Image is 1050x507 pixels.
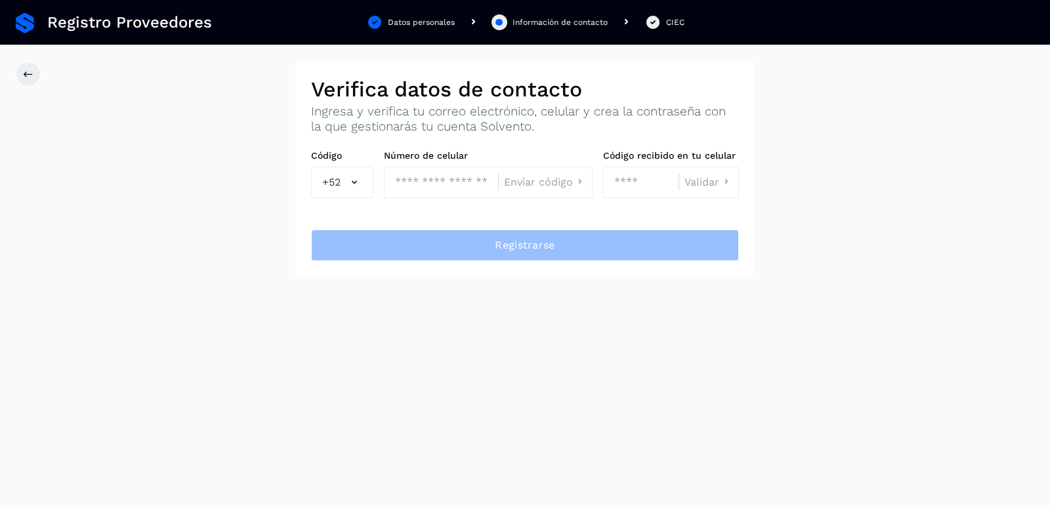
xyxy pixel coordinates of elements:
[311,230,739,261] button: Registrarse
[47,13,212,32] span: Registro Proveedores
[388,16,455,28] div: Datos personales
[504,175,587,189] button: Enviar código
[666,16,684,28] div: CIEC
[311,77,739,102] h2: Verifica datos de contacto
[322,174,341,190] span: +52
[504,177,573,188] span: Enviar código
[513,16,608,28] div: Información de contacto
[684,175,733,189] button: Validar
[384,150,593,161] label: Número de celular
[311,150,373,161] label: Código
[603,150,739,161] label: Código recibido en tu celular
[684,177,719,188] span: Validar
[311,104,739,134] p: Ingresa y verifica tu correo electrónico, celular y crea la contraseña con la que gestionarás tu ...
[495,238,555,253] span: Registrarse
